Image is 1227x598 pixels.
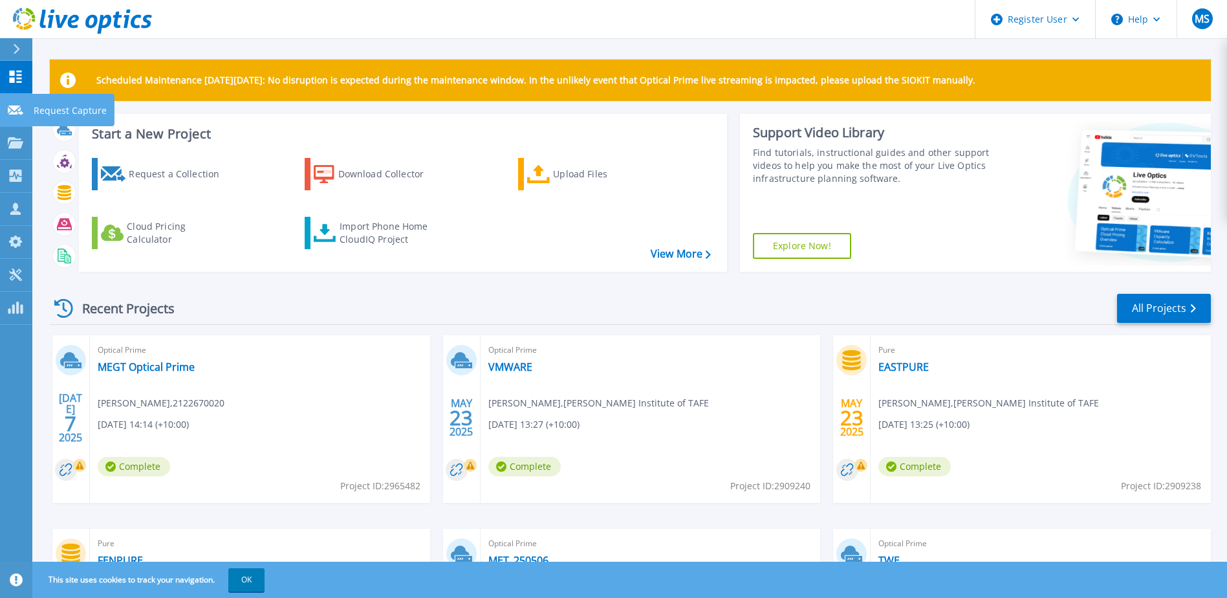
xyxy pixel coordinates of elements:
[96,75,975,85] p: Scheduled Maintenance [DATE][DATE]: No disruption is expected during the maintenance window. In t...
[878,537,1203,551] span: Optical Prime
[488,554,548,567] a: MET_250506
[753,233,851,259] a: Explore Now!
[753,146,993,185] div: Find tutorials, instructional guides and other support videos to help you make the most of your L...
[129,161,232,187] div: Request a Collection
[1121,479,1201,493] span: Project ID: 2909238
[98,537,422,551] span: Pure
[878,457,951,476] span: Complete
[340,479,420,493] span: Project ID: 2965482
[98,457,170,476] span: Complete
[753,124,993,141] div: Support Video Library
[518,158,662,190] a: Upload Files
[488,396,709,410] span: [PERSON_NAME] , [PERSON_NAME] Institute of TAFE
[878,396,1099,410] span: [PERSON_NAME] , [PERSON_NAME] Institute of TAFE
[1117,294,1211,323] a: All Projects
[449,394,473,441] div: MAY 2025
[450,412,473,423] span: 23
[878,343,1203,357] span: Pure
[1195,14,1210,24] span: MS
[305,158,449,190] a: Download Collector
[92,158,236,190] a: Request a Collection
[488,457,561,476] span: Complete
[338,161,442,187] div: Download Collector
[92,217,236,249] a: Cloud Pricing Calculator
[488,417,580,432] span: [DATE] 13:27 (+10:00)
[840,394,864,441] div: MAY 2025
[65,418,76,429] span: 7
[553,161,657,187] div: Upload Files
[340,220,440,246] div: Import Phone Home CloudIQ Project
[58,394,83,441] div: [DATE] 2025
[878,417,970,432] span: [DATE] 13:25 (+10:00)
[488,343,813,357] span: Optical Prime
[488,537,813,551] span: Optical Prime
[92,127,710,141] h3: Start a New Project
[98,417,189,432] span: [DATE] 14:14 (+10:00)
[878,554,900,567] a: TWE
[98,343,422,357] span: Optical Prime
[730,479,810,493] span: Project ID: 2909240
[50,293,192,324] div: Recent Projects
[228,568,265,592] button: OK
[878,360,929,373] a: EASTPURE
[98,360,195,373] a: MEGT Optical Prime
[34,94,107,127] p: Request Capture
[840,412,863,423] span: 23
[488,360,532,373] a: VMWARE
[651,248,711,260] a: View More
[98,554,143,567] a: FENPURE
[36,568,265,592] span: This site uses cookies to track your navigation.
[127,220,230,246] div: Cloud Pricing Calculator
[98,396,224,410] span: [PERSON_NAME] , 2122670020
